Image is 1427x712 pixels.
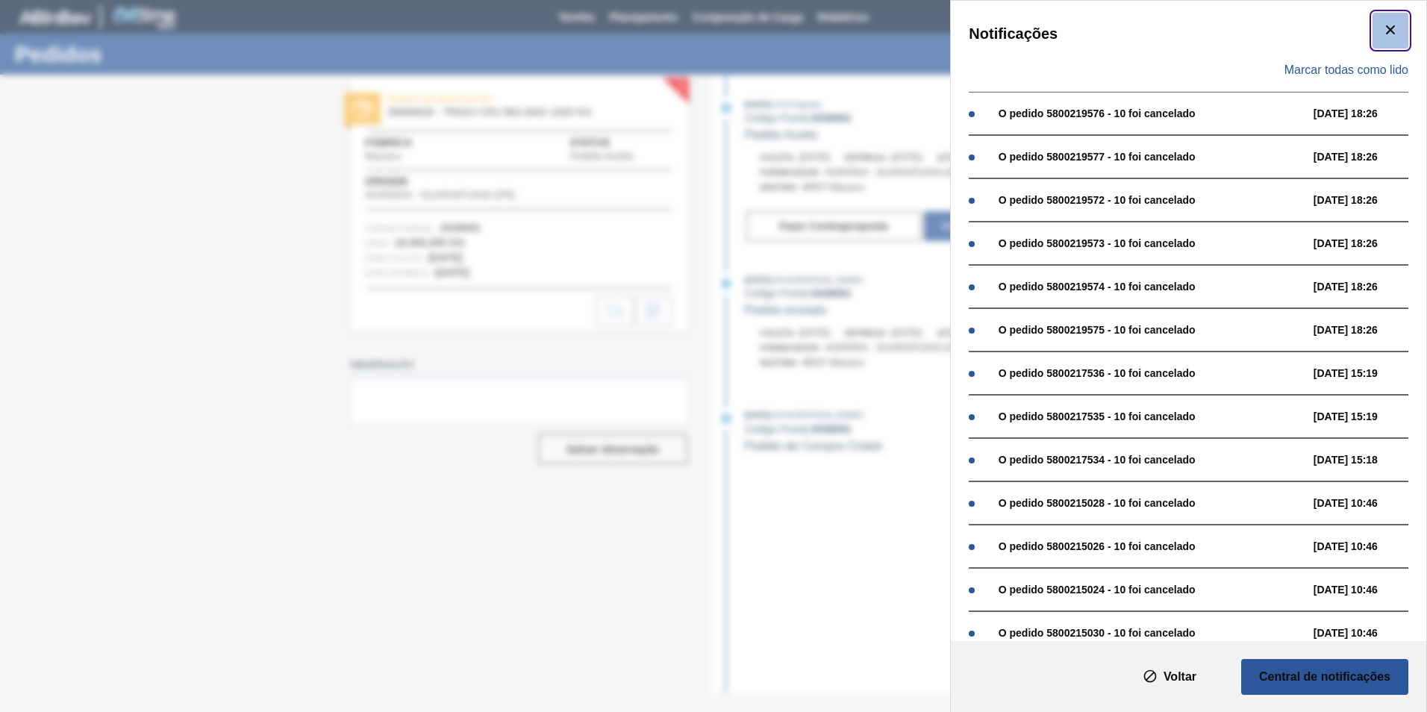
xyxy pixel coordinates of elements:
div: O pedido 5800219572 - 10 foi cancelado [999,194,1306,206]
div: O pedido 5800219573 - 10 foi cancelado [999,237,1306,249]
span: [DATE] 15:18 [1314,454,1423,466]
div: O pedido 5800219577 - 10 foi cancelado [999,151,1306,163]
span: [DATE] 18:26 [1314,281,1423,293]
div: O pedido 5800217536 - 10 foi cancelado [999,367,1306,379]
span: [DATE] 18:26 [1314,107,1423,119]
div: O pedido 5800219576 - 10 foi cancelado [999,107,1306,119]
span: [DATE] 18:26 [1314,151,1423,163]
span: [DATE] 18:26 [1314,194,1423,206]
span: [DATE] 10:46 [1314,540,1423,552]
span: [DATE] 18:26 [1314,237,1423,249]
div: O pedido 5800219574 - 10 foi cancelado [999,281,1306,293]
div: O pedido 5800215026 - 10 foi cancelado [999,540,1306,552]
span: [DATE] 15:19 [1314,367,1423,379]
div: O pedido 5800217535 - 10 foi cancelado [999,410,1306,422]
div: O pedido 5800219575 - 10 foi cancelado [999,324,1306,336]
span: [DATE] 18:26 [1314,324,1423,336]
span: Marcar todas como lido [1284,63,1408,77]
div: O pedido 5800215030 - 10 foi cancelado [999,627,1306,639]
div: O pedido 5800217534 - 10 foi cancelado [999,454,1306,466]
span: [DATE] 10:46 [1314,584,1423,596]
span: [DATE] 15:19 [1314,410,1423,422]
div: O pedido 5800215024 - 10 foi cancelado [999,584,1306,596]
span: [DATE] 10:46 [1314,627,1423,639]
span: [DATE] 10:46 [1314,497,1423,509]
div: O pedido 5800215028 - 10 foi cancelado [999,497,1306,509]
